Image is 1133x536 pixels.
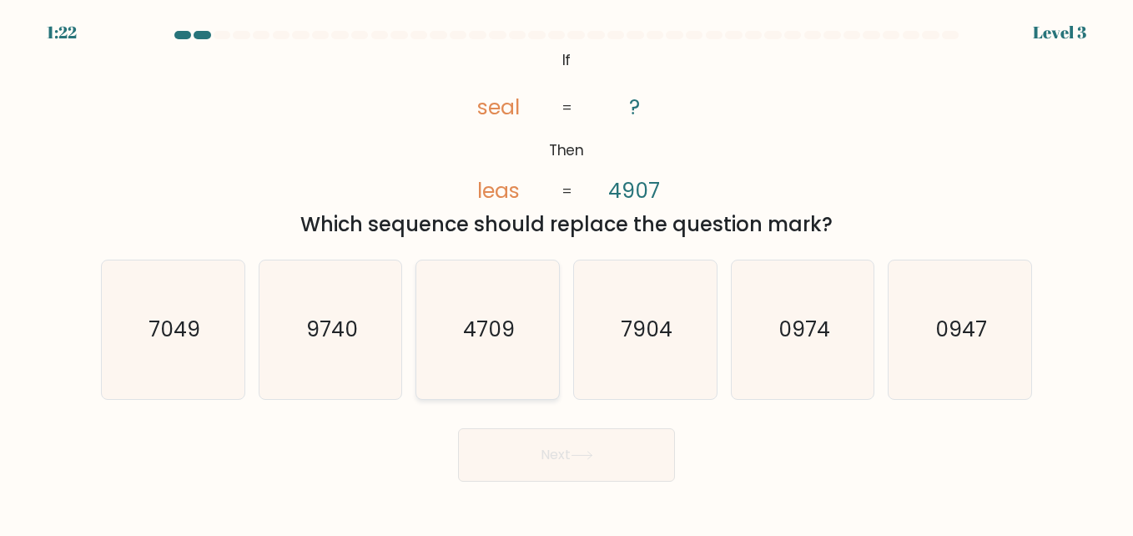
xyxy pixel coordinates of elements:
tspan: 4907 [608,176,660,205]
div: Which sequence should replace the question mark? [111,210,1022,240]
tspan: = [561,181,572,201]
tspan: = [561,98,572,118]
tspan: leas [477,176,520,205]
text: 9740 [306,315,358,344]
text: 7904 [621,315,672,344]
div: Level 3 [1033,20,1086,45]
button: Next [458,428,675,482]
text: 4709 [463,315,515,344]
tspan: ? [629,93,640,122]
div: 1:22 [47,20,77,45]
text: 0974 [778,315,830,344]
tspan: Then [548,140,584,160]
tspan: If [561,50,571,70]
text: 7049 [149,315,200,344]
tspan: seal [477,93,520,122]
svg: @import url('[URL][DOMAIN_NAME]); [436,46,697,207]
text: 0947 [935,315,987,344]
